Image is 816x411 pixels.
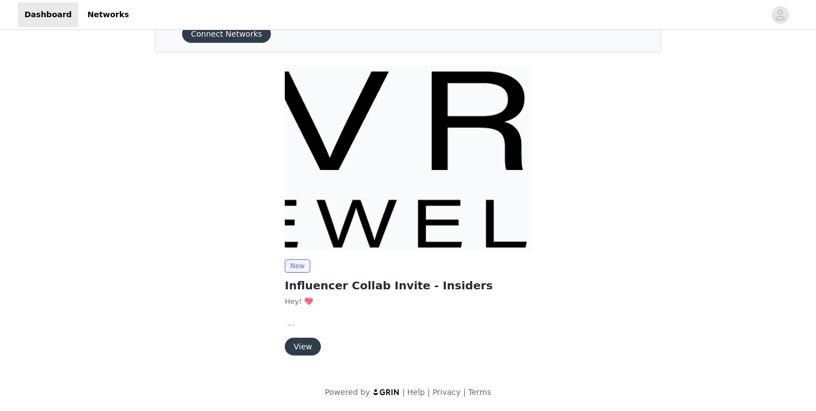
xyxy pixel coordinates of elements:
[407,388,425,397] a: Help
[285,338,321,355] button: View
[372,388,400,395] img: logo
[18,2,78,27] a: Dashboard
[775,6,785,24] div: avatar
[80,2,135,27] a: Networks
[427,388,430,397] span: |
[325,388,370,397] span: Powered by
[182,25,271,43] button: Connect Networks
[285,66,531,250] img: Evry Jewels
[285,259,310,273] span: New
[468,388,491,397] a: Terms
[285,296,531,307] p: Hey! 💖
[285,277,531,294] h2: Influencer Collab Invite - Insiders
[285,343,321,351] a: View
[402,388,405,397] span: |
[432,388,461,397] a: Privacy
[463,388,466,397] span: |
